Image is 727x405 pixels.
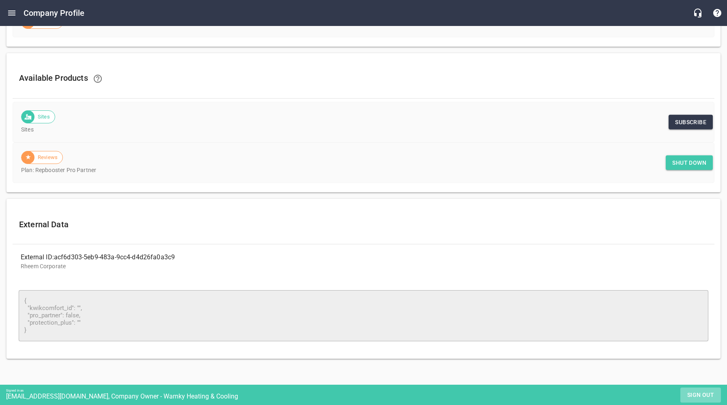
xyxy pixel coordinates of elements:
span: Shut down [672,158,706,168]
a: Subscribe [669,115,713,130]
h6: Available Products [19,69,708,88]
div: Sites [21,110,55,123]
h6: Company Profile [24,6,84,19]
button: Shut down [666,155,713,170]
div: Signed in as [6,389,727,392]
button: Support Portal [708,3,727,23]
span: Reviews [33,153,62,162]
p: Plan: Repbooster Pro Partner [21,166,699,174]
button: Sign out [680,388,721,403]
a: Learn how to upgrade and downgrade your Products [88,69,108,88]
button: Live Chat [688,3,708,23]
textarea: { "kwikcomfort_id": "", "pro_partner": false, "protection_plus": "" } [24,297,703,334]
div: External ID: acf6d303-5eb9-483a-9cc4-d4d26fa0a3c9 [21,252,363,262]
p: Sites [21,125,699,134]
div: [EMAIL_ADDRESS][DOMAIN_NAME], Company Owner - Warnky Heating & Cooling [6,392,727,400]
span: Sites [33,113,55,121]
p: Rheem Corporate [21,262,706,271]
h6: External Data [19,218,708,231]
span: Subscribe [675,117,706,127]
span: Sign out [684,390,718,400]
div: Reviews [21,151,63,164]
button: Open drawer [2,3,22,23]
